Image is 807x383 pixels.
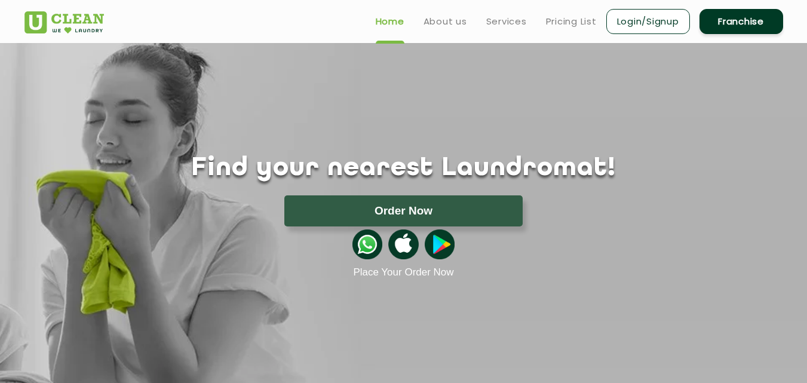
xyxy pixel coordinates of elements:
a: Login/Signup [606,9,690,34]
h1: Find your nearest Laundromat! [16,154,792,183]
img: apple-icon.png [388,229,418,259]
img: playstoreicon.png [425,229,455,259]
a: Home [376,14,404,29]
a: Franchise [699,9,783,34]
a: Services [486,14,527,29]
a: Pricing List [546,14,597,29]
img: whatsappicon.png [352,229,382,259]
a: About us [424,14,467,29]
img: UClean Laundry and Dry Cleaning [24,11,104,33]
a: Place Your Order Now [353,266,453,278]
button: Order Now [284,195,523,226]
